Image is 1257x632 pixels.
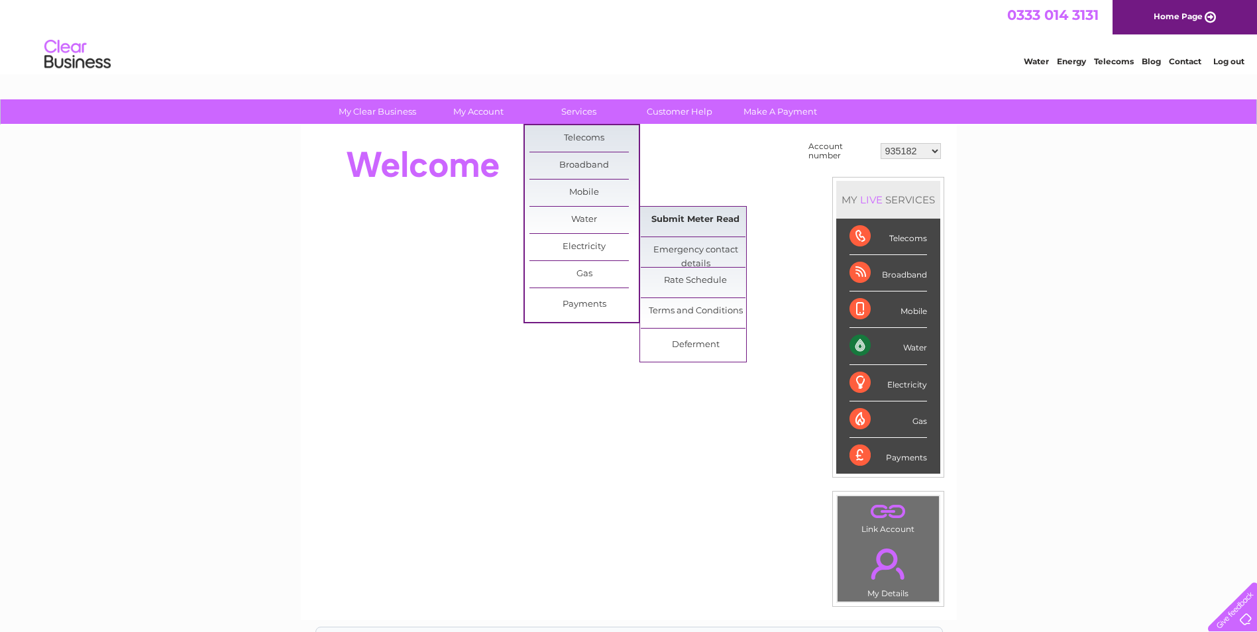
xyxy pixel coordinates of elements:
[805,138,877,164] td: Account number
[529,180,639,206] a: Mobile
[1142,56,1161,66] a: Blog
[841,500,936,523] a: .
[726,99,835,124] a: Make A Payment
[641,237,750,264] a: Emergency contact details
[849,219,927,255] div: Telecoms
[529,125,639,152] a: Telecoms
[625,99,734,124] a: Customer Help
[857,193,885,206] div: LIVE
[323,99,432,124] a: My Clear Business
[1213,56,1244,66] a: Log out
[1024,56,1049,66] a: Water
[641,268,750,294] a: Rate Schedule
[837,496,940,537] td: Link Account
[849,291,927,328] div: Mobile
[529,291,639,318] a: Payments
[849,401,927,438] div: Gas
[529,207,639,233] a: Water
[641,207,750,233] a: Submit Meter Read
[849,255,927,291] div: Broadband
[849,365,927,401] div: Electricity
[849,328,927,364] div: Water
[641,298,750,325] a: Terms and Conditions
[849,438,927,474] div: Payments
[836,181,940,219] div: MY SERVICES
[529,234,639,260] a: Electricity
[1169,56,1201,66] a: Contact
[423,99,533,124] a: My Account
[837,537,940,602] td: My Details
[841,541,936,587] a: .
[1007,7,1099,23] a: 0333 014 3131
[1094,56,1134,66] a: Telecoms
[316,7,942,64] div: Clear Business is a trading name of Verastar Limited (registered in [GEOGRAPHIC_DATA] No. 3667643...
[529,261,639,288] a: Gas
[529,152,639,179] a: Broadband
[1057,56,1086,66] a: Energy
[524,99,633,124] a: Services
[44,34,111,75] img: logo.png
[641,332,750,358] a: Deferment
